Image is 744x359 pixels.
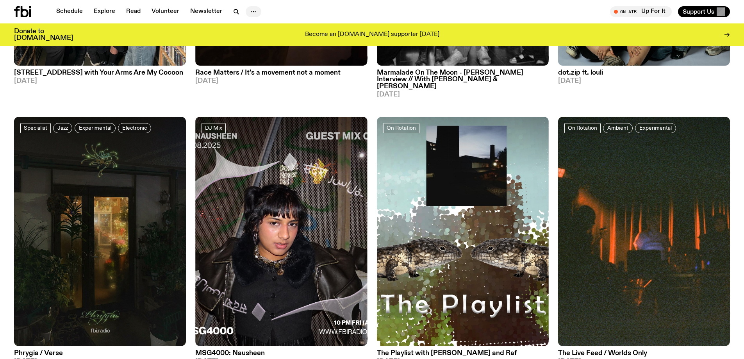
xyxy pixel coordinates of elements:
[377,66,549,98] a: Marmalade On The Moon - [PERSON_NAME] Interview // With [PERSON_NAME] & [PERSON_NAME][DATE]
[683,8,714,15] span: Support Us
[14,78,186,84] span: [DATE]
[186,6,227,17] a: Newsletter
[558,117,730,346] img: A grainy film image of shadowy band figures on stage, with red light behind them
[564,123,601,133] a: On Rotation
[383,123,419,133] a: On Rotation
[147,6,184,17] a: Volunteer
[377,70,549,89] h3: Marmalade On The Moon - [PERSON_NAME] Interview // With [PERSON_NAME] & [PERSON_NAME]
[195,78,367,84] span: [DATE]
[635,123,676,133] a: Experimental
[202,123,226,133] a: DJ Mix
[14,66,186,84] a: [STREET_ADDRESS] with Your Arms Are My Cocoon[DATE]
[195,350,367,357] h3: MSG4000: Nausheen
[53,123,72,133] a: Jazz
[377,91,549,98] span: [DATE]
[205,125,222,131] span: DJ Mix
[195,66,367,84] a: Race Matters / It's a movement not a moment[DATE]
[377,350,549,357] h3: The Playlist with [PERSON_NAME] and Raf
[610,6,672,17] button: On AirUp For It
[89,6,120,17] a: Explore
[14,350,186,357] h3: Phrygia / Verse
[75,123,116,133] a: Experimental
[122,125,147,131] span: Electronic
[639,125,672,131] span: Experimental
[305,31,439,38] p: Become an [DOMAIN_NAME] supporter [DATE]
[558,70,730,76] h3: dot.zip ft. louli
[20,123,51,133] a: Specialist
[603,123,633,133] a: Ambient
[52,6,87,17] a: Schedule
[558,66,730,84] a: dot.zip ft. louli[DATE]
[24,125,47,131] span: Specialist
[121,6,145,17] a: Read
[678,6,730,17] button: Support Us
[387,125,416,131] span: On Rotation
[195,70,367,76] h3: Race Matters / It's a movement not a moment
[619,9,668,14] span: Tune in live
[558,78,730,84] span: [DATE]
[14,70,186,76] h3: [STREET_ADDRESS] with Your Arms Are My Cocoon
[118,123,151,133] a: Electronic
[57,125,68,131] span: Jazz
[568,125,597,131] span: On Rotation
[607,125,628,131] span: Ambient
[558,350,730,357] h3: The Live Feed / Worlds Only
[14,28,73,41] h3: Donate to [DOMAIN_NAME]
[79,125,111,131] span: Experimental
